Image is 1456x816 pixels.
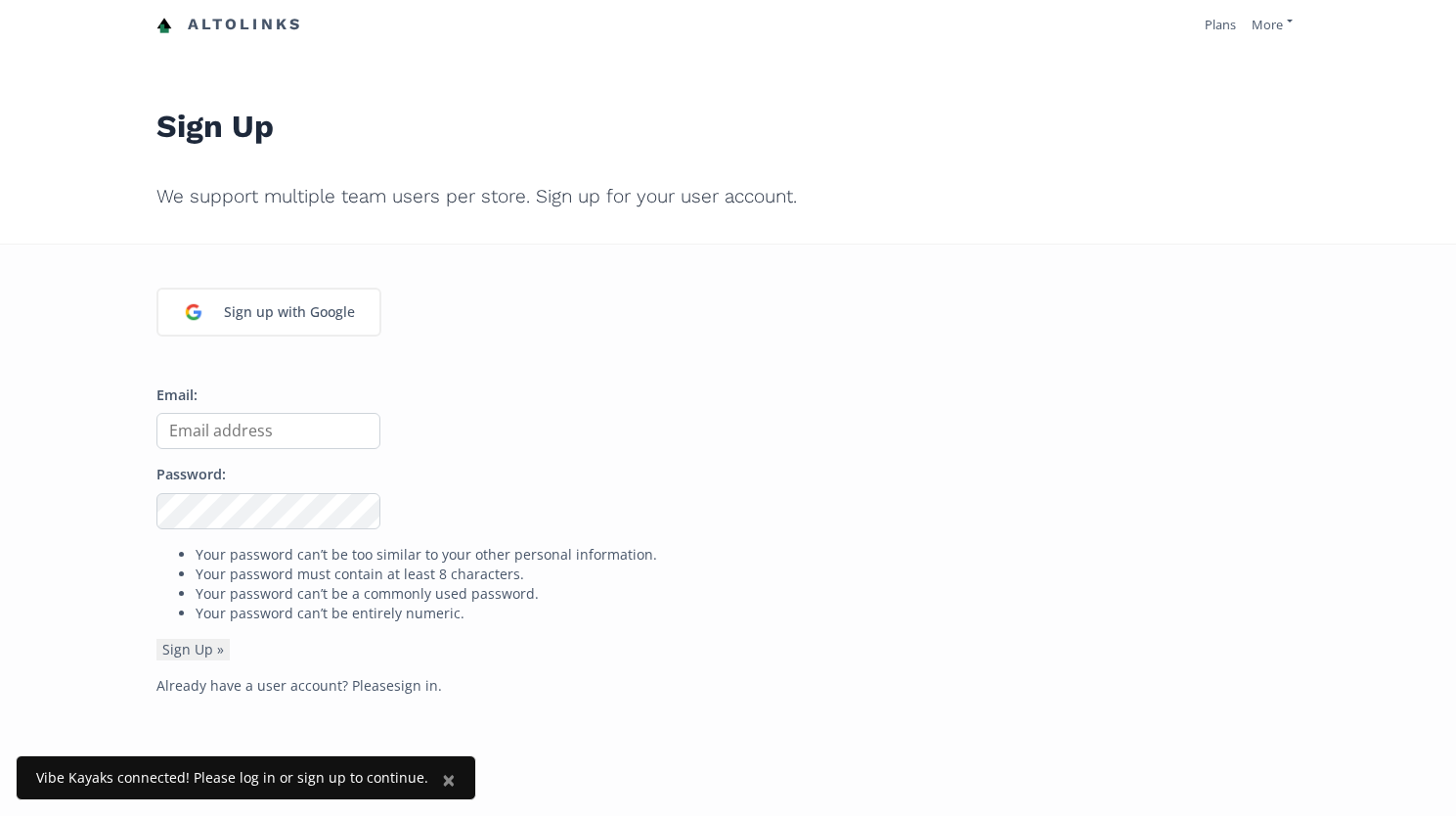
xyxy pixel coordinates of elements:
button: Sign Up » [156,639,230,660]
img: favicon-32x32.png [156,18,172,33]
a: Plans [1205,16,1236,33]
a: More [1252,16,1292,33]
label: Password: [156,465,226,485]
img: google_login_logo_184.png [173,292,214,333]
div: Vibe Kayaks connected! Please log in or sign up to continue. [36,768,428,788]
li: Your password can’t be too similar to your other personal information. [196,545,1301,565]
p: Already have a user account? Please . [156,676,1301,696]
button: Close [422,756,475,803]
a: Sign up with Google [156,288,381,337]
input: Email address [156,413,380,449]
li: Your password can’t be entirely numeric. [196,604,1301,623]
a: sign in [394,676,438,695]
span: × [442,763,456,795]
h2: We support multiple team users per store. Sign up for your user account. [156,172,1301,221]
label: Email: [156,385,198,406]
li: Your password must contain at least 8 characters. [196,565,1301,584]
li: Your password can’t be a commonly used password. [196,584,1301,604]
a: Altolinks [156,9,303,41]
div: Sign up with Google [214,292,365,333]
h1: Sign Up [156,65,1301,157]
